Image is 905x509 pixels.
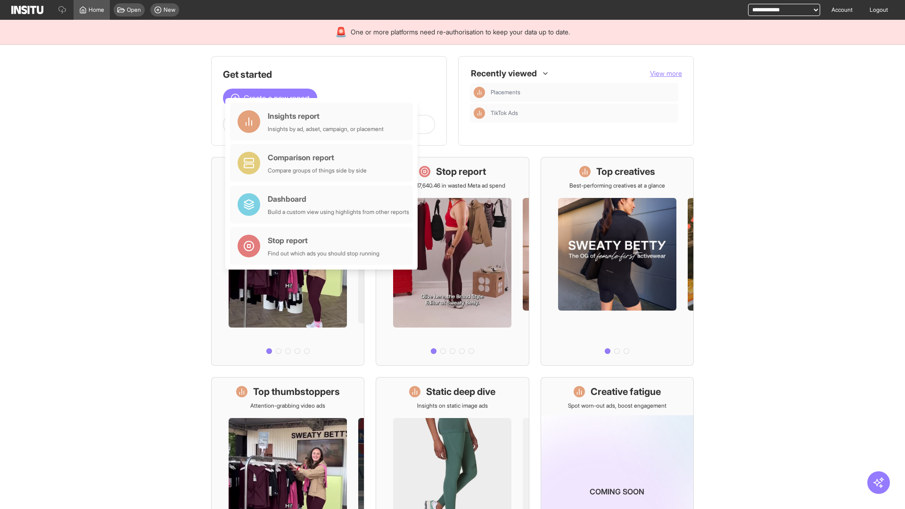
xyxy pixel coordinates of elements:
span: Placements [491,89,520,96]
h1: Stop report [436,165,486,178]
button: Create a new report [223,89,317,107]
div: Find out which ads you should stop running [268,250,379,257]
span: Home [89,6,104,14]
button: View more [650,69,682,78]
div: Build a custom view using highlights from other reports [268,208,409,216]
div: Insights [474,107,485,119]
div: Dashboard [268,193,409,205]
h1: Get started [223,68,435,81]
p: Insights on static image ads [417,402,488,410]
span: One or more platforms need re-authorisation to keep your data up to date. [351,27,570,37]
span: TikTok Ads [491,109,518,117]
a: Stop reportSave £17,640.46 in wasted Meta ad spend [376,157,529,366]
a: What's live nowSee all active ads instantly [211,157,364,366]
span: Open [127,6,141,14]
div: 🚨 [335,25,347,39]
span: Placements [491,89,675,96]
div: Comparison report [268,152,367,163]
div: Insights by ad, adset, campaign, or placement [268,125,384,133]
h1: Top thumbstoppers [253,385,340,398]
a: Top creativesBest-performing creatives at a glance [541,157,694,366]
p: Save £17,640.46 in wasted Meta ad spend [400,182,505,189]
p: Attention-grabbing video ads [250,402,325,410]
div: Compare groups of things side by side [268,167,367,174]
h1: Static deep dive [426,385,495,398]
div: Stop report [268,235,379,246]
div: Insights [474,87,485,98]
p: Best-performing creatives at a glance [569,182,665,189]
span: Create a new report [244,92,310,104]
span: View more [650,69,682,77]
img: Logo [11,6,43,14]
h1: Top creatives [596,165,655,178]
div: Insights report [268,110,384,122]
span: New [164,6,175,14]
span: TikTok Ads [491,109,675,117]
